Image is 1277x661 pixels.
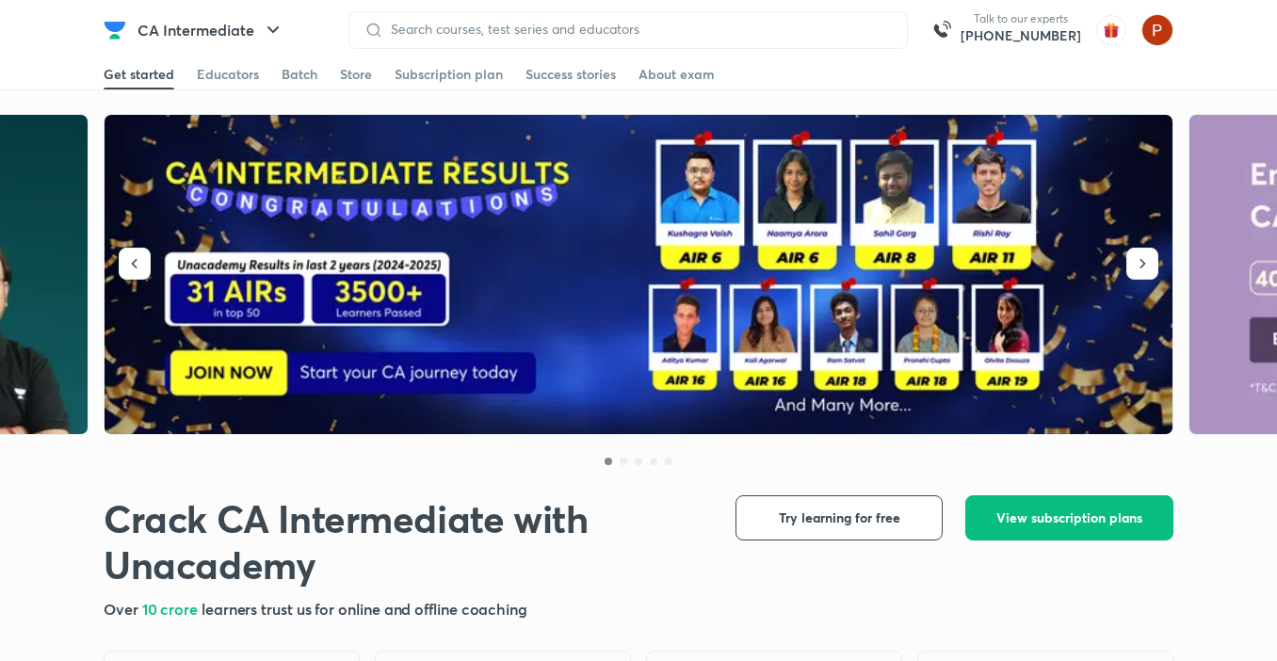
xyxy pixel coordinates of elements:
h1: Crack CA Intermediate with Unacademy [104,495,705,588]
img: Company Logo [104,19,126,41]
a: Success stories [525,59,616,89]
a: About exam [638,59,715,89]
button: Try learning for free [735,495,943,540]
div: Store [340,65,372,84]
div: Batch [282,65,317,84]
span: View subscription plans [996,508,1142,527]
button: View subscription plans [965,495,1173,540]
div: Get started [104,65,174,84]
div: Subscription plan [395,65,503,84]
a: [PHONE_NUMBER] [961,26,1081,45]
div: Success stories [525,65,616,84]
span: learners trust us for online and offline coaching [202,599,527,619]
img: call-us [923,11,961,49]
a: Educators [197,59,259,89]
a: Get started [104,59,174,89]
a: Subscription plan [395,59,503,89]
img: Palak [1141,14,1173,46]
div: About exam [638,65,715,84]
span: 10 crore [142,599,202,619]
a: Batch [282,59,317,89]
span: Over [104,599,142,619]
div: Educators [197,65,259,84]
button: CA Intermediate [126,11,296,49]
a: Store [340,59,372,89]
p: Talk to our experts [961,11,1081,26]
img: avatar [1096,15,1126,45]
input: Search courses, test series and educators [383,22,892,37]
span: Try learning for free [779,508,900,527]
